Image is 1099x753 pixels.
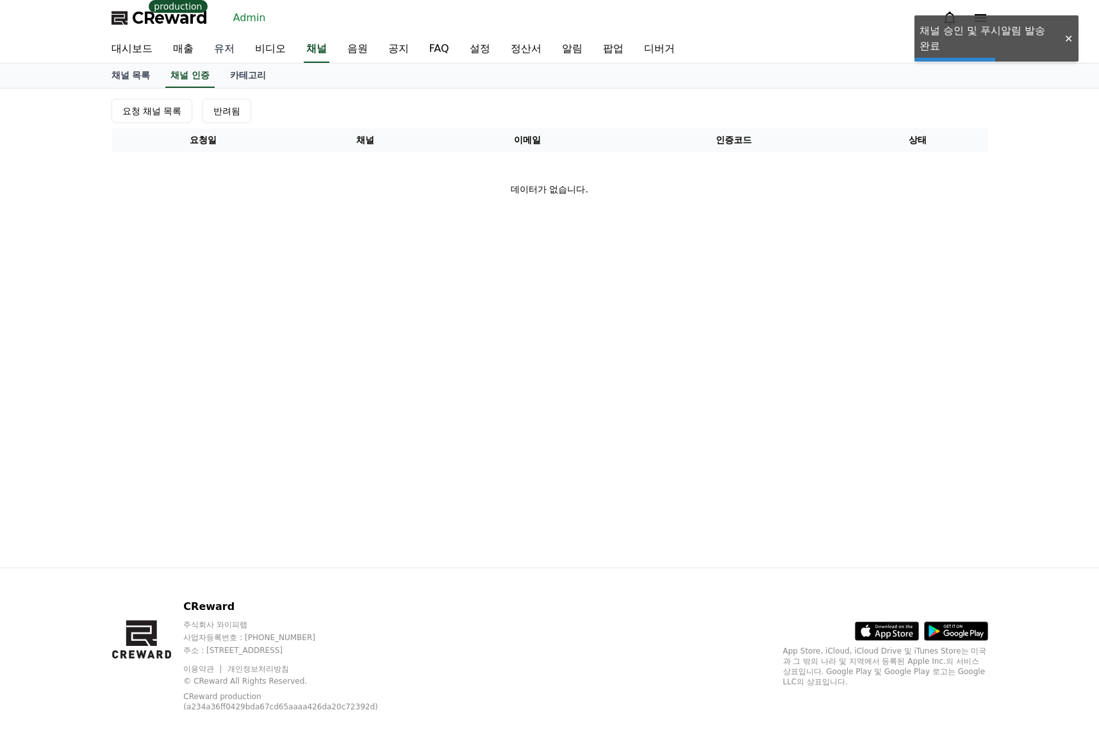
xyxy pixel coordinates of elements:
[295,128,435,152] th: 채널
[183,632,408,643] p: 사업자등록번호 : [PHONE_NUMBER]
[101,63,161,88] a: 채널 목록
[112,8,208,28] a: CReward
[85,407,165,439] a: Messages
[459,36,500,63] a: 설정
[165,407,246,439] a: Settings
[165,63,215,88] a: 채널 인증
[500,36,552,63] a: 정산서
[163,36,204,63] a: 매출
[112,152,988,227] td: 데이터가 없습니다.
[228,8,271,28] a: Admin
[4,407,85,439] a: Home
[183,620,408,630] p: 주식회사 와이피랩
[183,599,408,614] p: CReward
[419,36,459,63] a: FAQ
[122,105,182,117] div: 요청 채널 목록
[378,36,419,63] a: 공지
[183,691,388,712] p: CReward production (a234a36ff0429bda67cd65aaaa426da20c72392d)
[183,664,224,673] a: 이용약관
[101,36,163,63] a: 대시보드
[183,676,408,686] p: © CReward All Rights Reserved.
[783,646,988,687] p: App Store, iCloud, iCloud Drive 및 iTunes Store는 미국과 그 밖의 나라 및 지역에서 등록된 Apple Inc.의 서비스 상표입니다. Goo...
[112,99,193,123] button: 요청 채널 목록
[435,128,619,152] th: 이메일
[213,105,240,117] div: 반려됨
[183,645,408,656] p: 주소 : [STREET_ADDRESS]
[620,128,848,152] th: 인증코드
[337,36,378,63] a: 음원
[593,36,634,63] a: 팝업
[204,36,245,63] a: 유저
[220,63,276,88] a: 카테고리
[106,427,144,437] span: Messages
[112,128,295,152] th: 요청일
[132,8,208,28] span: CReward
[848,128,987,152] th: 상태
[552,36,593,63] a: 알림
[202,99,251,123] button: 반려됨
[33,426,55,436] span: Home
[304,36,329,63] a: 채널
[227,664,289,673] a: 개인정보처리방침
[634,36,685,63] a: 디버거
[190,426,221,436] span: Settings
[245,36,296,63] a: 비디오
